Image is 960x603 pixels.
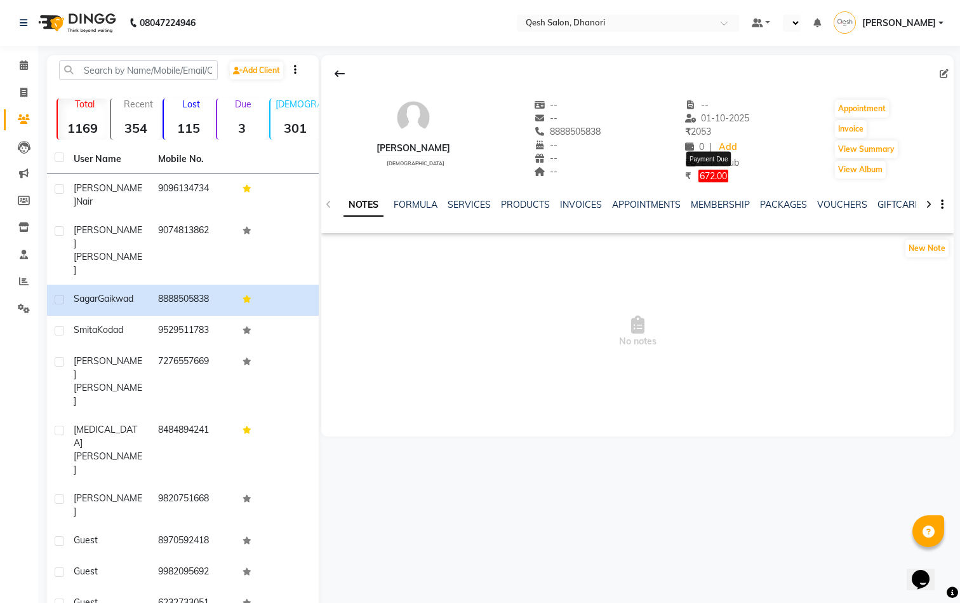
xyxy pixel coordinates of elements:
[150,347,235,416] td: 7276557669
[534,112,558,124] span: --
[835,140,898,158] button: View Summary
[685,141,704,152] span: 0
[74,451,142,475] span: [PERSON_NAME]
[164,120,213,136] strong: 115
[150,174,235,216] td: 9096134734
[74,355,142,380] span: [PERSON_NAME]
[685,126,711,137] span: 2053
[58,120,107,136] strong: 1169
[74,424,137,449] span: [MEDICAL_DATA]
[150,526,235,557] td: 8970592418
[74,382,142,407] span: [PERSON_NAME]
[698,170,728,182] span: 672.00
[717,139,739,156] a: Add
[534,139,558,151] span: --
[74,293,98,304] span: Sagar
[66,145,150,174] th: User Name
[140,5,196,41] b: 08047224946
[394,199,437,210] a: FORMULA
[326,62,353,86] div: Back to Client
[74,251,142,276] span: [PERSON_NAME]
[709,140,712,154] span: |
[862,17,936,30] span: [PERSON_NAME]
[907,552,947,590] iframe: chat widget
[560,199,602,210] a: INVOICES
[534,99,558,111] span: --
[270,120,320,136] strong: 301
[685,99,709,111] span: --
[534,166,558,177] span: --
[835,161,886,179] button: View Album
[394,98,432,137] img: avatar
[32,5,119,41] img: logo
[76,196,93,207] span: Nair
[116,98,161,110] p: Recent
[220,98,267,110] p: Due
[760,199,807,210] a: PACKAGES
[612,199,681,210] a: APPOINTMENTS
[150,484,235,526] td: 9820751668
[111,120,161,136] strong: 354
[835,120,867,138] button: Invoice
[74,566,98,577] span: guest
[74,534,98,546] span: guest
[59,60,218,80] input: Search by Name/Mobile/Email/Code
[685,112,750,124] span: 01-10-2025
[150,316,235,347] td: 9529511783
[150,557,235,588] td: 9982095692
[501,199,550,210] a: PRODUCTS
[150,416,235,484] td: 8484894241
[685,126,691,137] span: ₹
[377,142,450,155] div: [PERSON_NAME]
[97,324,123,335] span: Kodad
[817,199,867,210] a: VOUCHERS
[74,324,97,335] span: Smita
[685,157,740,168] span: Elite Club
[343,194,383,217] a: NOTES
[150,145,235,174] th: Mobile No.
[685,170,691,182] span: ₹
[534,126,601,137] span: 8888505838
[321,269,954,396] span: No notes
[387,160,444,166] span: [DEMOGRAPHIC_DATA]
[169,98,213,110] p: Lost
[98,293,133,304] span: Gaikwad
[835,100,889,118] button: Appointment
[74,492,142,517] span: [PERSON_NAME]
[150,216,235,285] td: 9074813862
[217,120,267,136] strong: 3
[448,199,491,210] a: SERVICES
[905,240,949,257] button: New Note
[150,285,235,316] td: 8888505838
[686,151,731,166] div: Payment Due
[534,152,558,164] span: --
[691,199,750,210] a: MEMBERSHIP
[877,199,927,210] a: GIFTCARDS
[63,98,107,110] p: Total
[74,182,142,207] span: [PERSON_NAME]
[230,62,283,79] a: Add Client
[276,98,320,110] p: [DEMOGRAPHIC_DATA]
[74,224,142,249] span: [PERSON_NAME]
[834,11,856,34] img: Gagandeep Arora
